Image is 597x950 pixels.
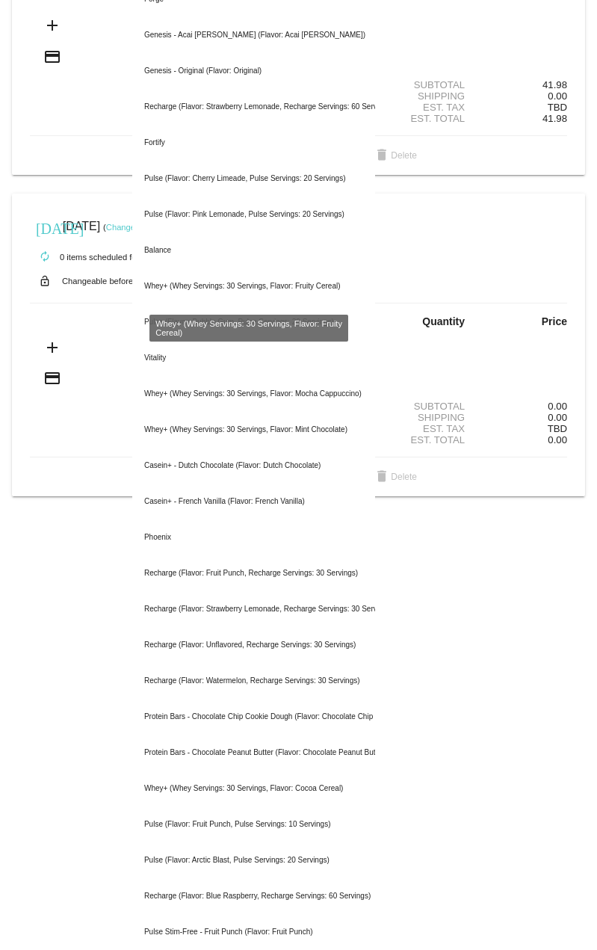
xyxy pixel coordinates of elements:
div: Pulse (Flavor: Bubble Gum, Pulse Servings: 20 Servings) [132,304,375,340]
mat-icon: autorenew [36,248,54,266]
div: Est. Tax [388,102,477,113]
div: 0.00 [477,401,567,412]
div: Est. Total [388,434,477,445]
div: Est. Total [388,113,477,124]
small: ( ) [103,223,138,232]
span: 0.00 [548,90,567,102]
mat-icon: credit_card [43,369,61,387]
div: Genesis - Original (Flavor: Original) [132,53,375,89]
div: Est. Tax [388,423,477,434]
div: Recharge (Flavor: Unflavored, Recharge Servings: 30 Servings) [132,627,375,663]
mat-icon: delete [373,147,391,165]
div: Recharge (Flavor: Fruit Punch, Recharge Servings: 30 Servings) [132,555,375,591]
span: 0.00 [548,434,567,445]
div: Vitality [132,340,375,376]
div: Recharge (Flavor: Blue Raspberry, Recharge Servings: 60 Servings) [132,878,375,914]
div: Whey+ (Whey Servings: 30 Servings, Flavor: Fruity Cereal) [132,268,375,304]
div: Pulse (Flavor: Pink Lemonade, Pulse Servings: 20 Servings) [132,197,375,232]
mat-icon: [DATE] [36,218,54,236]
button: Delete [361,142,429,169]
small: Changeable before [DATE] [62,277,162,286]
div: Casein+ - Dutch Chocolate (Flavor: Dutch Chocolate) [132,448,375,484]
mat-icon: add [43,339,61,357]
div: Protein Bars - Chocolate Chip Cookie Dough (Flavor: Chocolate Chip Cookie Dough) [132,699,375,735]
mat-icon: delete [373,469,391,487]
span: Delete [373,472,417,482]
div: Fortify [132,125,375,161]
span: 0.00 [548,412,567,423]
div: Pulse (Flavor: Fruit Punch, Pulse Servings: 10 Servings) [132,806,375,842]
button: Delete [361,463,429,490]
div: Recharge (Flavor: Strawberry Lemonade, Recharge Servings: 60 Servings) [132,89,375,125]
div: Whey+ (Whey Servings: 30 Servings, Flavor: Mint Chocolate) [132,412,375,448]
div: Balance [132,232,375,268]
div: 41.98 [477,79,567,90]
div: Shipping [388,412,477,423]
div: Casein+ - French Vanilla (Flavor: French Vanilla) [132,484,375,519]
div: Pulse (Flavor: Arctic Blast, Pulse Servings: 20 Servings) [132,842,375,878]
div: Recharge (Flavor: Watermelon, Recharge Servings: 30 Servings) [132,663,375,699]
span: TBD [548,102,567,113]
a: Change [106,223,135,232]
div: Whey+ (Whey Servings: 30 Servings, Flavor: Cocoa Cereal) [132,771,375,806]
div: Genesis - Acai [PERSON_NAME] (Flavor: Acai [PERSON_NAME]) [132,17,375,53]
mat-icon: lock_open [36,271,54,291]
div: Protein Bars - Chocolate Peanut Butter (Flavor: Chocolate Peanut Butter) [132,735,375,771]
strong: Price [542,315,567,327]
span: TBD [548,423,567,434]
div: Pulse (Flavor: Cherry Limeade, Pulse Servings: 20 Servings) [132,161,375,197]
span: 41.98 [542,113,567,124]
span: Delete [373,150,417,161]
mat-icon: add [43,16,61,34]
div: Subtotal [388,79,477,90]
div: Shipping [388,90,477,102]
div: Phoenix [132,519,375,555]
div: Recharge (Flavor: Strawberry Lemonade, Recharge Servings: 30 Servings) [132,591,375,627]
div: Pulse Stim-Free - Fruit Punch (Flavor: Fruit Punch) [132,914,375,950]
mat-icon: credit_card [43,48,61,66]
small: 0 items scheduled for Every 60 days [30,253,194,262]
strong: Quantity [422,315,465,327]
div: Whey+ (Whey Servings: 30 Servings, Flavor: Mocha Cappuccino) [132,376,375,412]
div: Subtotal [388,401,477,412]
